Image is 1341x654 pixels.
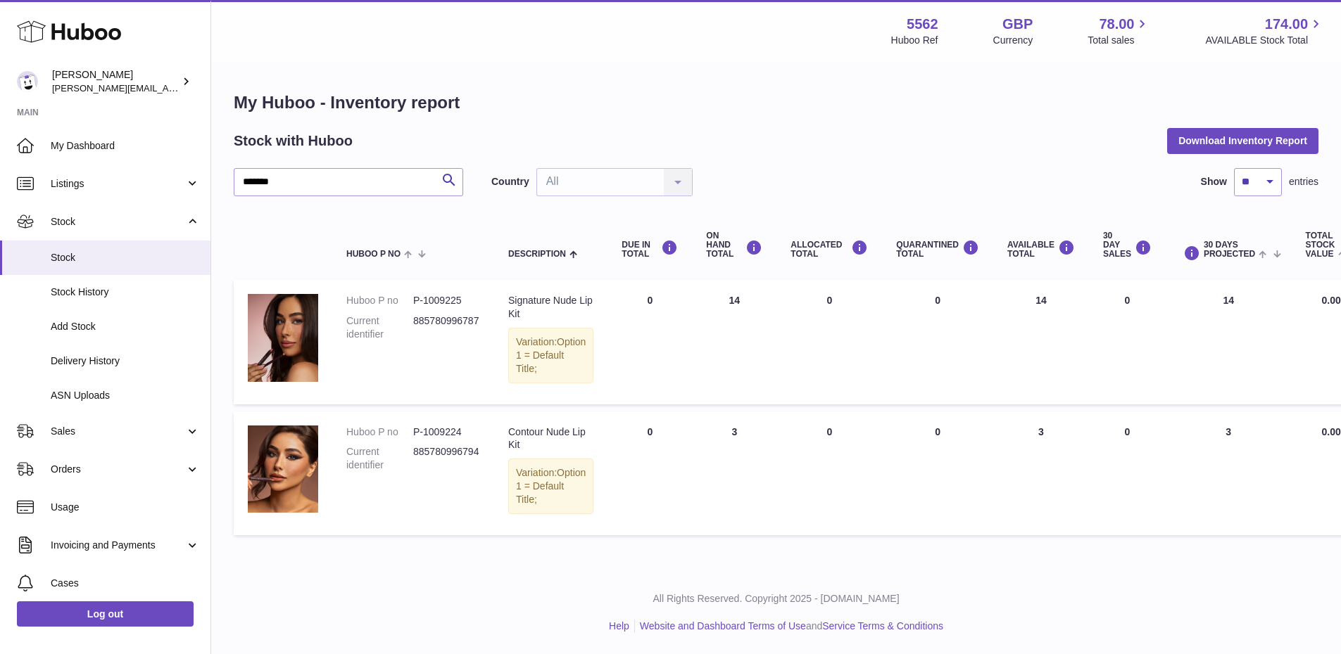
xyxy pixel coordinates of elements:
img: product image [248,425,318,513]
span: Delivery History [51,354,200,368]
dt: Huboo P no [346,294,413,307]
span: 0.00 [1322,426,1341,437]
td: 0 [607,280,692,404]
span: Cases [51,577,200,590]
span: Option 1 = Default Title; [516,336,586,374]
td: 0 [1089,280,1166,404]
div: Currency [993,34,1033,47]
a: Help [609,620,629,631]
span: Listings [51,177,185,191]
a: Log out [17,601,194,627]
td: 3 [993,411,1089,535]
a: 78.00 Total sales [1088,15,1150,47]
div: 30 DAY SALES [1103,231,1152,259]
div: ON HAND Total [706,231,762,259]
img: ketan@vasanticosmetics.com [17,71,38,92]
label: Show [1201,175,1227,188]
dd: P-1009225 [413,294,480,307]
span: Total sales [1088,34,1150,47]
h1: My Huboo - Inventory report [234,91,1318,114]
td: 14 [692,280,776,404]
span: Orders [51,463,185,476]
span: Invoicing and Payments [51,539,185,552]
span: Description [508,250,566,259]
span: Stock History [51,286,200,299]
td: 0 [776,280,882,404]
button: Download Inventory Report [1167,128,1318,153]
td: 3 [1166,411,1292,535]
td: 14 [993,280,1089,404]
span: Stock [51,251,200,264]
span: 0.00 [1322,295,1341,306]
span: 0 [935,295,940,306]
div: [PERSON_NAME] [52,68,179,95]
span: My Dashboard [51,139,200,153]
span: 78.00 [1099,15,1134,34]
div: Signature Nude Lip Kit [508,294,593,321]
td: 0 [1089,411,1166,535]
div: Contour Nude Lip Kit [508,425,593,452]
dd: P-1009224 [413,425,480,439]
img: product image [248,294,318,382]
dt: Huboo P no [346,425,413,439]
span: ASN Uploads [51,389,200,402]
span: entries [1289,175,1318,188]
p: All Rights Reserved. Copyright 2025 - [DOMAIN_NAME] [222,592,1330,605]
div: Variation: [508,459,593,514]
span: Stock [51,215,185,229]
div: DUE IN TOTAL [622,240,678,259]
li: and [635,620,943,633]
div: ALLOCATED Total [791,240,868,259]
span: [PERSON_NAME][EMAIL_ADDRESS][DOMAIN_NAME] [52,82,282,94]
span: Huboo P no [346,250,401,259]
a: Service Terms & Conditions [822,620,943,631]
span: Usage [51,501,200,514]
strong: 5562 [907,15,938,34]
span: Sales [51,425,185,438]
dd: 885780996787 [413,314,480,341]
td: 0 [776,411,882,535]
span: 174.00 [1265,15,1308,34]
a: 174.00 AVAILABLE Stock Total [1205,15,1324,47]
dt: Current identifier [346,314,413,341]
div: AVAILABLE Total [1007,240,1075,259]
a: Website and Dashboard Terms of Use [640,620,806,631]
div: Variation: [508,328,593,383]
span: 0 [935,426,940,437]
strong: GBP [1002,15,1033,34]
td: 14 [1166,280,1292,404]
div: QUARANTINED Total [896,240,979,259]
td: 0 [607,411,692,535]
span: AVAILABLE Stock Total [1205,34,1324,47]
dt: Current identifier [346,445,413,472]
div: Huboo Ref [891,34,938,47]
span: Option 1 = Default Title; [516,467,586,505]
span: Total stock value [1306,231,1335,259]
span: 30 DAYS PROJECTED [1204,241,1255,259]
h2: Stock with Huboo [234,132,353,150]
span: Add Stock [51,320,200,333]
label: Country [491,175,529,188]
td: 3 [692,411,776,535]
dd: 885780996794 [413,445,480,472]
